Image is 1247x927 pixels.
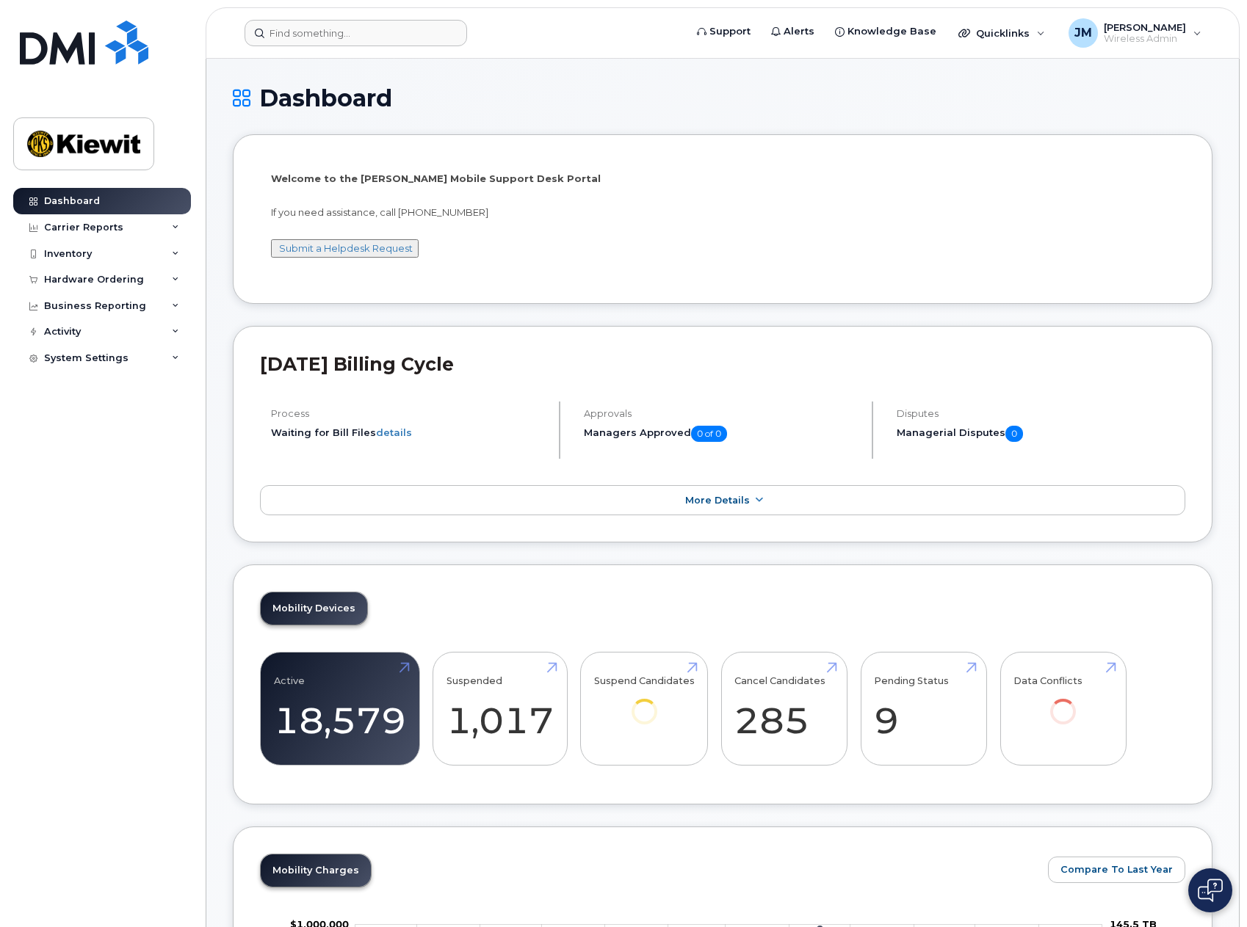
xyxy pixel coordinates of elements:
span: 0 of 0 [691,426,727,442]
span: More Details [685,495,750,506]
a: Pending Status 9 [874,661,973,757]
a: Suspended 1,017 [447,661,554,757]
span: 0 [1005,426,1023,442]
a: details [376,426,412,438]
a: Active 18,579 [274,661,406,757]
h4: Process [271,408,546,419]
a: Suspend Candidates [594,661,695,745]
h5: Managerial Disputes [897,426,1185,442]
h1: Dashboard [233,85,1212,111]
a: Mobility Charges [261,854,371,887]
a: Cancel Candidates 285 [734,661,834,757]
p: Welcome to the [PERSON_NAME] Mobile Support Desk Portal [271,172,1174,186]
h4: Approvals [584,408,859,419]
a: Data Conflicts [1013,661,1113,745]
button: Submit a Helpdesk Request [271,239,419,258]
img: Open chat [1198,879,1223,902]
h5: Managers Approved [584,426,859,442]
a: Mobility Devices [261,592,367,625]
button: Compare To Last Year [1048,857,1185,883]
li: Waiting for Bill Files [271,426,546,440]
a: Submit a Helpdesk Request [279,242,413,254]
h4: Disputes [897,408,1185,419]
p: If you need assistance, call [PHONE_NUMBER] [271,206,1174,219]
h2: [DATE] Billing Cycle [260,353,1185,375]
span: Compare To Last Year [1060,862,1173,876]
